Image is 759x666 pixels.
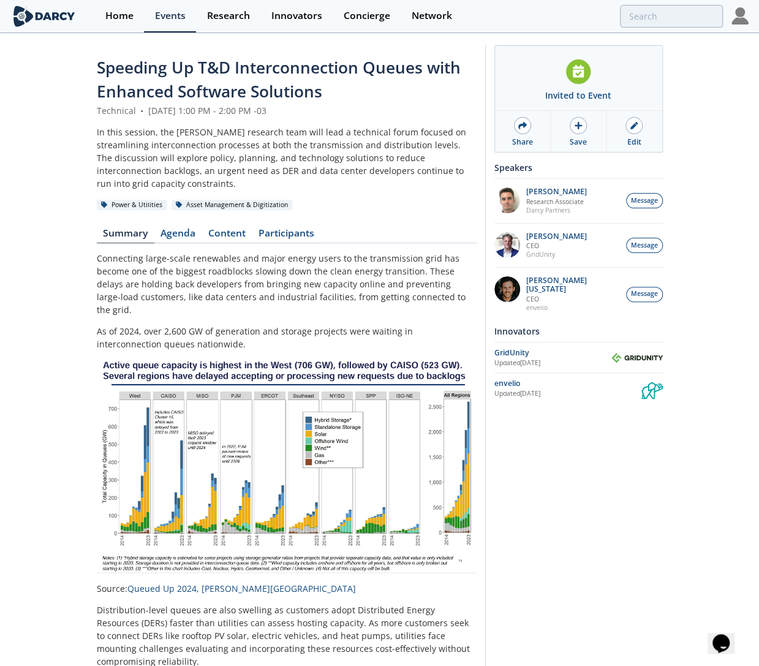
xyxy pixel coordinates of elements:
[611,353,663,363] img: GridUnity
[97,582,477,595] p: Source:
[626,193,663,208] button: Message
[494,389,641,399] div: Updated [DATE]
[97,359,477,573] img: Image
[11,6,78,27] img: logo-wide.svg
[526,197,587,206] p: Research Associate
[494,320,663,342] div: Innovators
[154,229,202,243] a: Agenda
[252,229,321,243] a: Participants
[494,378,641,389] div: envelio
[155,11,186,21] div: Events
[97,229,154,243] a: Summary
[494,358,611,368] div: Updated [DATE]
[641,377,663,399] img: envelio
[138,105,146,116] span: •
[412,11,452,21] div: Network
[202,229,252,243] a: Content
[494,232,520,258] img: d42dc26c-2a28-49ac-afde-9b58c84c0349
[494,157,663,178] div: Speakers
[271,11,322,21] div: Innovators
[526,241,587,250] p: CEO
[105,11,134,21] div: Home
[626,238,663,253] button: Message
[97,126,477,190] div: In this session, the [PERSON_NAME] research team will lead a technical forum focused on streamlin...
[127,583,356,594] a: Queued Up 2024, [PERSON_NAME][GEOGRAPHIC_DATA]
[494,187,520,213] img: f1d2b35d-fddb-4a25-bd87-d4d314a355e9
[494,276,520,302] img: 1b183925-147f-4a47-82c9-16eeeed5003c
[620,5,723,28] input: Advanced Search
[606,111,662,152] a: Edit
[631,196,658,206] span: Message
[570,137,587,148] div: Save
[631,289,658,299] span: Message
[627,137,641,148] div: Edit
[526,276,619,293] p: [PERSON_NAME][US_STATE]
[97,200,167,211] div: Power & Utilities
[631,241,658,251] span: Message
[526,295,619,303] p: CEO
[731,7,749,25] img: Profile
[626,287,663,302] button: Message
[526,250,587,259] p: GridUnity
[708,617,747,654] iframe: chat widget
[526,232,587,241] p: [PERSON_NAME]
[97,252,477,316] p: Connecting large-scale renewables and major energy users to the transmission grid has become one ...
[494,347,663,368] a: GridUnity Updated[DATE] GridUnity
[97,104,477,117] div: Technical [DATE] 1:00 PM - 2:00 PM -03
[512,137,533,148] div: Share
[526,303,619,312] p: envelio
[207,11,250,21] div: Research
[97,56,461,102] span: Speeding Up T&D Interconnection Queues with Enhanced Software Solutions
[494,377,663,399] a: envelio Updated[DATE] envelio
[97,325,477,350] p: As of 2024, over 2,600 GW of generation and storage projects were waiting in interconnection queu...
[526,206,587,214] p: Darcy Partners
[344,11,390,21] div: Concierge
[172,200,293,211] div: Asset Management & Digitization
[545,89,611,102] div: Invited to Event
[526,187,587,196] p: [PERSON_NAME]
[494,347,611,358] div: GridUnity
